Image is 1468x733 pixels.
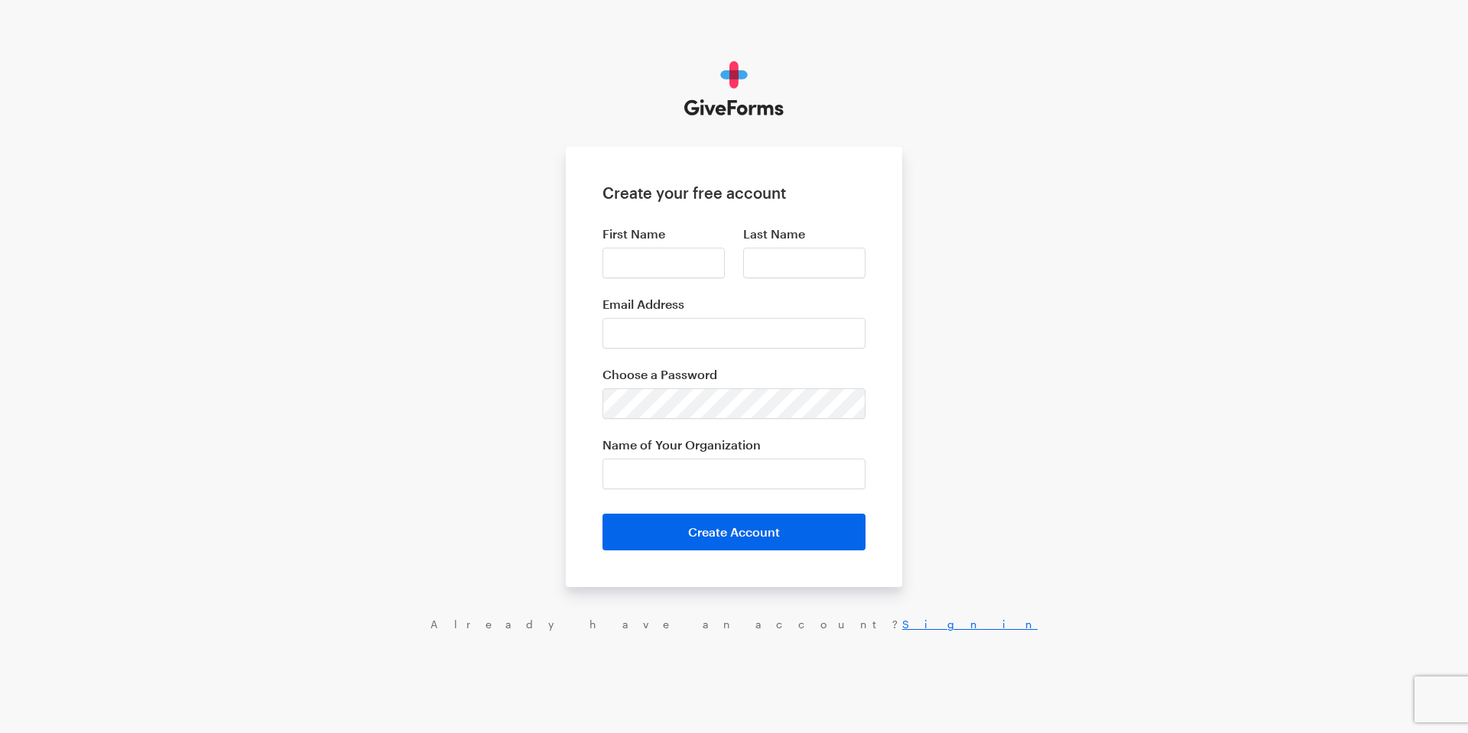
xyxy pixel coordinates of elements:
label: Last Name [743,226,866,242]
label: First Name [602,226,725,242]
h1: Create your free account [602,183,866,202]
label: Email Address [602,297,866,312]
a: Sign in [902,618,1038,631]
img: GiveForms [684,61,784,116]
div: Already have an account? [15,618,1453,631]
label: Name of Your Organization [602,437,866,452]
button: Create Account [602,514,866,550]
label: Choose a Password [602,367,866,382]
